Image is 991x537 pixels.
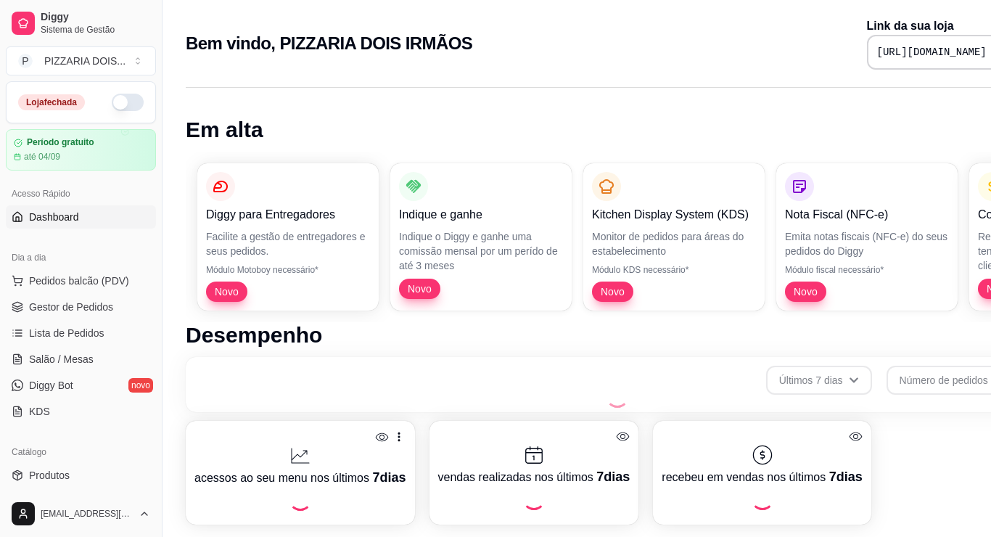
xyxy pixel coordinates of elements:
[592,264,756,276] p: Módulo KDS necessário*
[24,151,60,163] article: até 04/09
[438,467,630,487] p: vendas realizadas nos últimos
[29,210,79,224] span: Dashboard
[6,496,156,531] button: [EMAIL_ADDRESS][DOMAIN_NAME]
[829,470,863,484] span: 7 dias
[596,470,630,484] span: 7 dias
[6,348,156,371] a: Salão / Mesas
[29,404,50,419] span: KDS
[877,45,987,60] pre: [URL][DOMAIN_NAME]
[29,326,104,340] span: Lista de Pedidos
[372,470,406,485] span: 7 dias
[41,508,133,520] span: [EMAIL_ADDRESS][DOMAIN_NAME]
[399,206,563,224] p: Indique e ganhe
[785,229,949,258] p: Emita notas fiscais (NFC-e) do seus pedidos do Diggy
[112,94,144,111] button: Alterar Status
[6,269,156,292] button: Pedidos balcão (PDV)
[766,366,872,395] button: Últimos 7 dias
[6,440,156,464] div: Catálogo
[197,163,379,311] button: Diggy para EntregadoresFacilite a gestão de entregadores e seus pedidos.Módulo Motoboy necessário...
[6,400,156,423] a: KDS
[194,467,406,488] p: acessos ao seu menu nos últimos
[18,94,85,110] div: Loja fechada
[29,352,94,366] span: Salão / Mesas
[595,284,630,299] span: Novo
[522,487,546,510] div: Loading
[776,163,958,311] button: Nota Fiscal (NFC-e)Emita notas fiscais (NFC-e) do seus pedidos do DiggyMódulo fiscal necessário*Novo
[402,282,437,296] span: Novo
[606,385,629,408] div: Loading
[41,24,150,36] span: Sistema de Gestão
[206,264,370,276] p: Módulo Motoboy necessário*
[27,137,94,148] article: Período gratuito
[6,246,156,269] div: Dia a dia
[751,487,774,510] div: Loading
[29,300,113,314] span: Gestor de Pedidos
[29,378,73,393] span: Diggy Bot
[583,163,765,311] button: Kitchen Display System (KDS)Monitor de pedidos para áreas do estabelecimentoMódulo KDS necessário...
[41,11,150,24] span: Diggy
[6,205,156,229] a: Dashboard
[6,374,156,397] a: Diggy Botnovo
[390,163,572,311] button: Indique e ganheIndique o Diggy e ganhe uma comissão mensal por um perído de até 3 mesesNovo
[18,54,33,68] span: P
[592,206,756,224] p: Kitchen Display System (KDS)
[6,6,156,41] a: DiggySistema de Gestão
[6,46,156,75] button: Select a team
[399,229,563,273] p: Indique o Diggy e ganhe uma comissão mensal por um perído de até 3 meses
[29,468,70,483] span: Produtos
[592,229,756,258] p: Monitor de pedidos para áreas do estabelecimento
[6,464,156,487] a: Produtos
[6,490,156,513] a: Complementos
[662,467,862,487] p: recebeu em vendas nos últimos
[785,264,949,276] p: Módulo fiscal necessário*
[44,54,126,68] div: PIZZARIA DOIS ...
[206,206,370,224] p: Diggy para Entregadores
[6,321,156,345] a: Lista de Pedidos
[788,284,823,299] span: Novo
[289,488,312,511] div: Loading
[209,284,244,299] span: Novo
[785,206,949,224] p: Nota Fiscal (NFC-e)
[29,274,129,288] span: Pedidos balcão (PDV)
[6,129,156,171] a: Período gratuitoaté 04/09
[6,295,156,319] a: Gestor de Pedidos
[6,182,156,205] div: Acesso Rápido
[186,32,472,55] h2: Bem vindo, PIZZARIA DOIS IRMÃOS
[206,229,370,258] p: Facilite a gestão de entregadores e seus pedidos.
